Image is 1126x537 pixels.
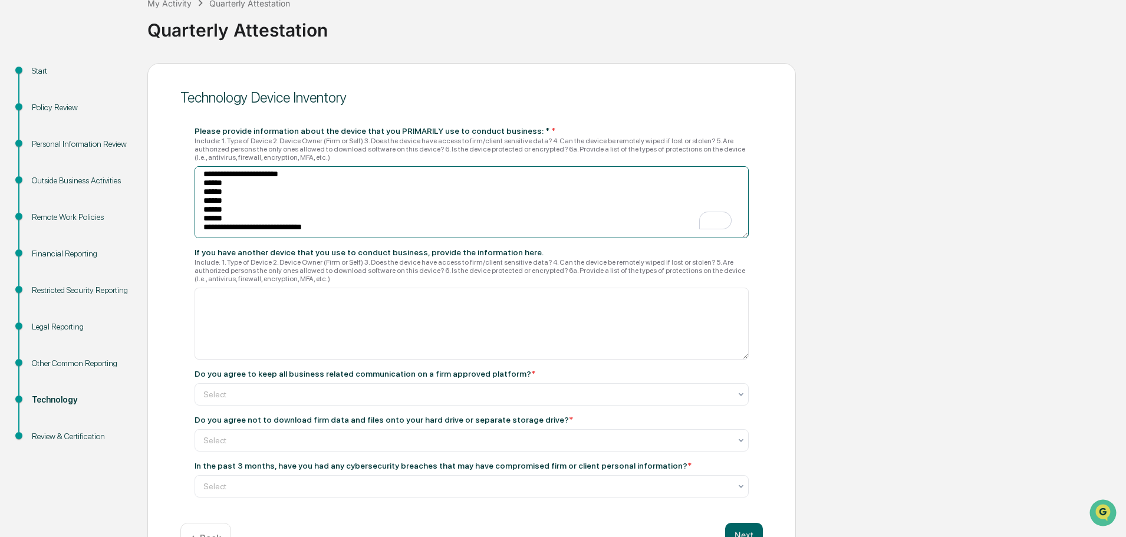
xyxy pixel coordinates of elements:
[12,172,21,182] div: 🔎
[24,149,76,160] span: Preclearance
[12,150,21,159] div: 🖐️
[97,149,146,160] span: Attestations
[32,101,129,114] div: Policy Review
[117,200,143,209] span: Pylon
[147,10,1120,41] div: Quarterly Attestation
[7,166,79,187] a: 🔎Data Lookup
[32,65,129,77] div: Start
[1088,498,1120,530] iframe: Open customer support
[24,171,74,183] span: Data Lookup
[12,25,215,44] p: How can we help?
[180,89,763,106] div: Technology Device Inventory
[12,90,33,111] img: 1746055101610-c473b297-6a78-478c-a979-82029cc54cd1
[195,248,749,257] div: If you have another device that you use to conduct business, provide the information here.
[32,394,129,406] div: Technology
[195,166,749,238] textarea: To enrich screen reader interactions, please activate Accessibility in Grammarly extension settings
[195,137,749,162] div: Include: 1. Type of Device 2. Device Owner (Firm or Self) 3. Does the device have access to firm/...
[32,430,129,443] div: Review & Certification
[81,144,151,165] a: 🗄️Attestations
[40,90,193,102] div: Start new chat
[32,138,129,150] div: Personal Information Review
[40,102,149,111] div: We're available if you need us!
[200,94,215,108] button: Start new chat
[195,126,749,136] div: Please provide information about the device that you PRIMARILY use to conduct business: *
[195,415,573,424] div: Do you agree not to download firm data and files onto your hard drive or separate storage drive?
[32,248,129,260] div: Financial Reporting
[195,258,749,283] div: Include: 1. Type of Device 2. Device Owner (Firm or Self) 3. Does the device have access to firm/...
[83,199,143,209] a: Powered byPylon
[195,461,692,470] div: In the past 3 months, have you had any cybersecurity breaches that may have compromised firm or c...
[32,174,129,187] div: Outside Business Activities
[32,211,129,223] div: Remote Work Policies
[32,284,129,296] div: Restricted Security Reporting
[85,150,95,159] div: 🗄️
[7,144,81,165] a: 🖐️Preclearance
[195,369,535,378] div: Do you agree to keep all business related communication on a firm approved platform?
[32,321,129,333] div: Legal Reporting
[32,357,129,370] div: Other Common Reporting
